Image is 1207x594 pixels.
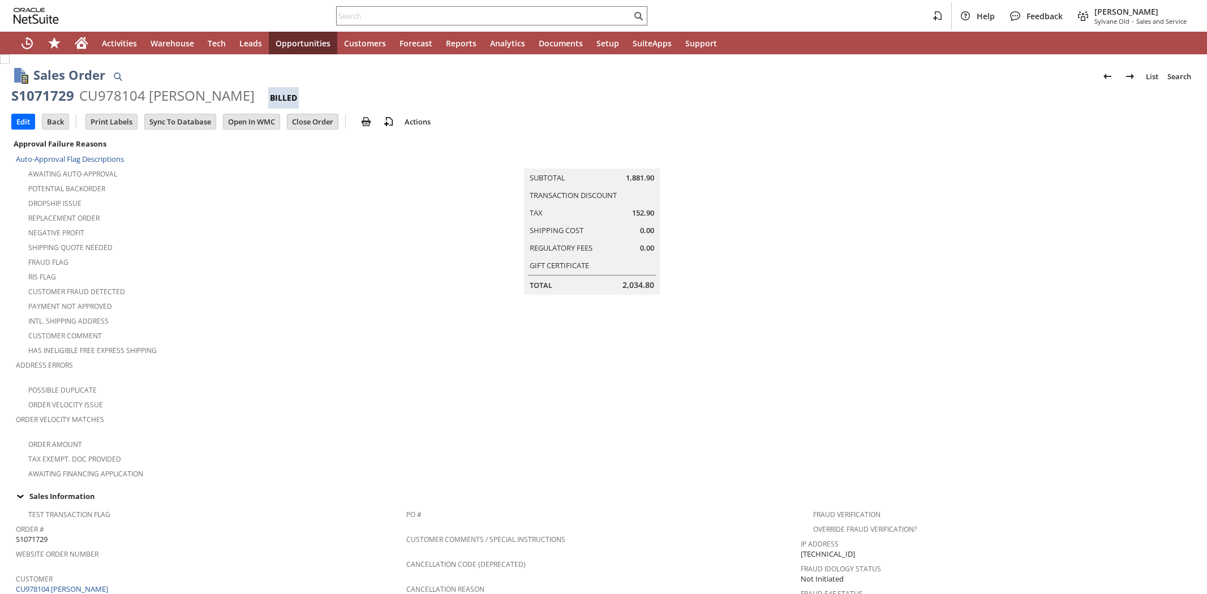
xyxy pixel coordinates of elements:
[28,469,143,479] a: Awaiting Financing Application
[530,243,592,253] a: Regulatory Fees
[28,228,84,238] a: Negative Profit
[590,32,626,54] a: Setup
[11,489,1191,503] div: Sales Information
[1101,70,1114,83] img: Previous
[1094,17,1129,25] span: Sylvane Old
[359,115,373,128] img: print.svg
[75,36,88,50] svg: Home
[33,66,105,84] h1: Sales Order
[287,114,338,129] input: Close Order
[640,225,654,236] span: 0.00
[28,385,97,395] a: Possible Duplicate
[530,225,583,235] a: Shipping Cost
[344,38,386,49] span: Customers
[446,38,476,49] span: Reports
[16,154,124,164] a: Auto-Approval Flag Descriptions
[28,257,68,267] a: Fraud Flag
[79,87,255,105] div: CU978104 [PERSON_NAME]
[539,38,583,49] span: Documents
[400,38,432,49] span: Forecast
[483,32,532,54] a: Analytics
[801,564,881,574] a: Fraud Idology Status
[102,38,137,49] span: Activities
[28,184,105,193] a: Potential Backorder
[16,524,44,534] a: Order #
[632,208,654,218] span: 152.90
[41,32,68,54] div: Shortcuts
[530,208,543,218] a: Tax
[208,38,226,49] span: Tech
[151,38,194,49] span: Warehouse
[14,32,41,54] a: Recent Records
[16,415,104,424] a: Order Velocity Matches
[400,117,435,127] a: Actions
[11,87,74,105] div: S1071729
[11,489,1196,503] td: Sales Information
[1132,17,1134,25] span: -
[393,32,439,54] a: Forecast
[1163,67,1196,85] a: Search
[269,32,337,54] a: Opportunities
[28,199,81,208] a: Dropship Issue
[382,115,396,128] img: add-record.svg
[28,302,112,311] a: Payment not approved
[813,510,880,519] a: Fraud Verification
[490,38,525,49] span: Analytics
[20,36,34,50] svg: Recent Records
[28,510,110,519] a: Test Transaction Flag
[224,114,280,129] input: Open In WMC
[1141,67,1163,85] a: List
[16,574,53,584] a: Customer
[12,114,35,129] input: Edit
[406,510,422,519] a: PO #
[28,213,100,223] a: Replacement Order
[801,539,839,549] a: IP Address
[28,440,82,449] a: Order Amount
[16,584,111,594] a: CU978104 [PERSON_NAME]
[28,316,109,326] a: Intl. Shipping Address
[42,114,68,129] input: Back
[11,136,402,151] div: Approval Failure Reasons
[28,169,117,179] a: Awaiting Auto-Approval
[16,549,98,559] a: Website Order Number
[530,280,552,290] a: Total
[406,559,526,569] a: Cancellation Code (deprecated)
[276,38,330,49] span: Opportunities
[524,150,660,169] caption: Summary
[28,454,121,464] a: Tax Exempt. Doc Provided
[111,70,124,83] img: Quick Find
[626,32,678,54] a: SuiteApps
[801,549,855,559] span: [TECHNICAL_ID]
[633,38,672,49] span: SuiteApps
[596,38,619,49] span: Setup
[406,535,565,544] a: Customer Comments / Special Instructions
[678,32,724,54] a: Support
[144,32,201,54] a: Warehouse
[86,114,137,129] input: Print Labels
[16,360,73,370] a: Address Errors
[640,243,654,253] span: 0.00
[337,32,393,54] a: Customers
[68,32,95,54] a: Home
[530,173,565,183] a: Subtotal
[1026,11,1063,21] span: Feedback
[28,287,125,296] a: Customer Fraud Detected
[145,114,216,129] input: Sync To Database
[1094,6,1187,17] span: [PERSON_NAME]
[28,243,113,252] a: Shipping Quote Needed
[201,32,233,54] a: Tech
[530,190,617,200] a: Transaction Discount
[28,400,103,410] a: Order Velocity Issue
[813,524,917,534] a: Override Fraud Verification?
[626,173,654,183] span: 1,881.90
[28,331,102,341] a: Customer Comment
[28,272,56,282] a: RIS flag
[16,534,48,545] span: S1071729
[1136,17,1187,25] span: Sales and Service
[685,38,717,49] span: Support
[48,36,61,50] svg: Shortcuts
[14,8,59,24] svg: logo
[233,32,269,54] a: Leads
[95,32,144,54] a: Activities
[530,260,589,270] a: Gift Certificate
